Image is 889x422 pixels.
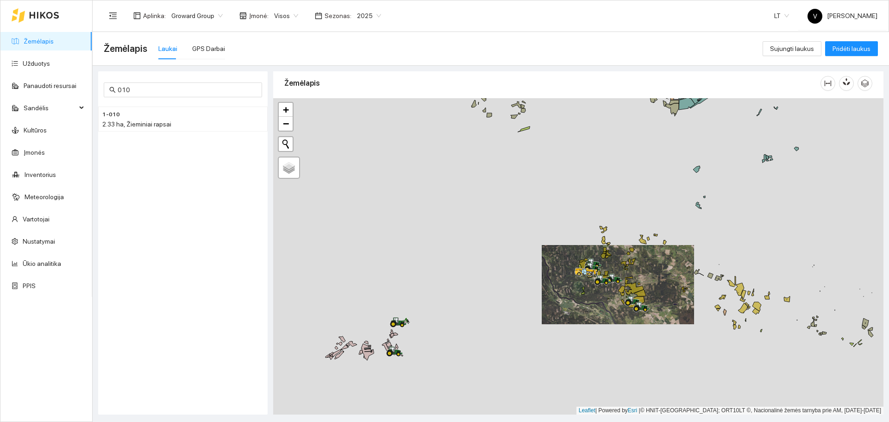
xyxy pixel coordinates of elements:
a: Įmonės [24,149,45,156]
a: Kultūros [24,126,47,134]
span: menu-fold [109,12,117,20]
span: Sezonas : [325,11,351,21]
span: [PERSON_NAME] [808,12,877,19]
span: shop [239,12,247,19]
span: − [283,118,289,129]
span: column-width [821,80,835,87]
button: menu-fold [104,6,122,25]
span: 2025 [357,9,381,23]
a: Žemėlapis [24,38,54,45]
a: Sujungti laukus [763,45,821,52]
div: Žemėlapis [284,70,820,96]
button: Initiate a new search [279,137,293,151]
a: Zoom in [279,103,293,117]
button: column-width [820,76,835,91]
a: Layers [279,157,299,178]
span: | [639,407,640,414]
a: Esri [628,407,638,414]
a: Zoom out [279,117,293,131]
a: Nustatymai [23,238,55,245]
input: Paieška [118,85,257,95]
a: Pridėti laukus [825,45,878,52]
a: Leaflet [579,407,595,414]
span: 1-010 [102,110,120,119]
button: Pridėti laukus [825,41,878,56]
span: Įmonė : [249,11,269,21]
span: Groward Group [171,9,223,23]
a: Užduotys [23,60,50,67]
button: Sujungti laukus [763,41,821,56]
span: Visos [274,9,298,23]
span: + [283,104,289,115]
div: | Powered by © HNIT-[GEOGRAPHIC_DATA]; ORT10LT ©, Nacionalinė žemės tarnyba prie AM, [DATE]-[DATE] [576,407,883,415]
span: LT [774,9,789,23]
span: layout [133,12,141,19]
a: Vartotojai [23,215,50,223]
a: Meteorologija [25,193,64,201]
span: V [813,9,817,24]
a: PPIS [23,282,36,290]
div: Laukai [158,44,177,54]
span: calendar [315,12,322,19]
div: GPS Darbai [192,44,225,54]
span: Žemėlapis [104,41,147,56]
span: Aplinka : [143,11,166,21]
span: Sandėlis [24,99,76,117]
a: Panaudoti resursai [24,82,76,89]
a: Inventorius [25,171,56,178]
span: 2.33 ha, Žieminiai rapsai [102,120,171,128]
span: Sujungti laukus [770,44,814,54]
a: Ūkio analitika [23,260,61,267]
span: search [109,87,116,93]
span: Pridėti laukus [833,44,870,54]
